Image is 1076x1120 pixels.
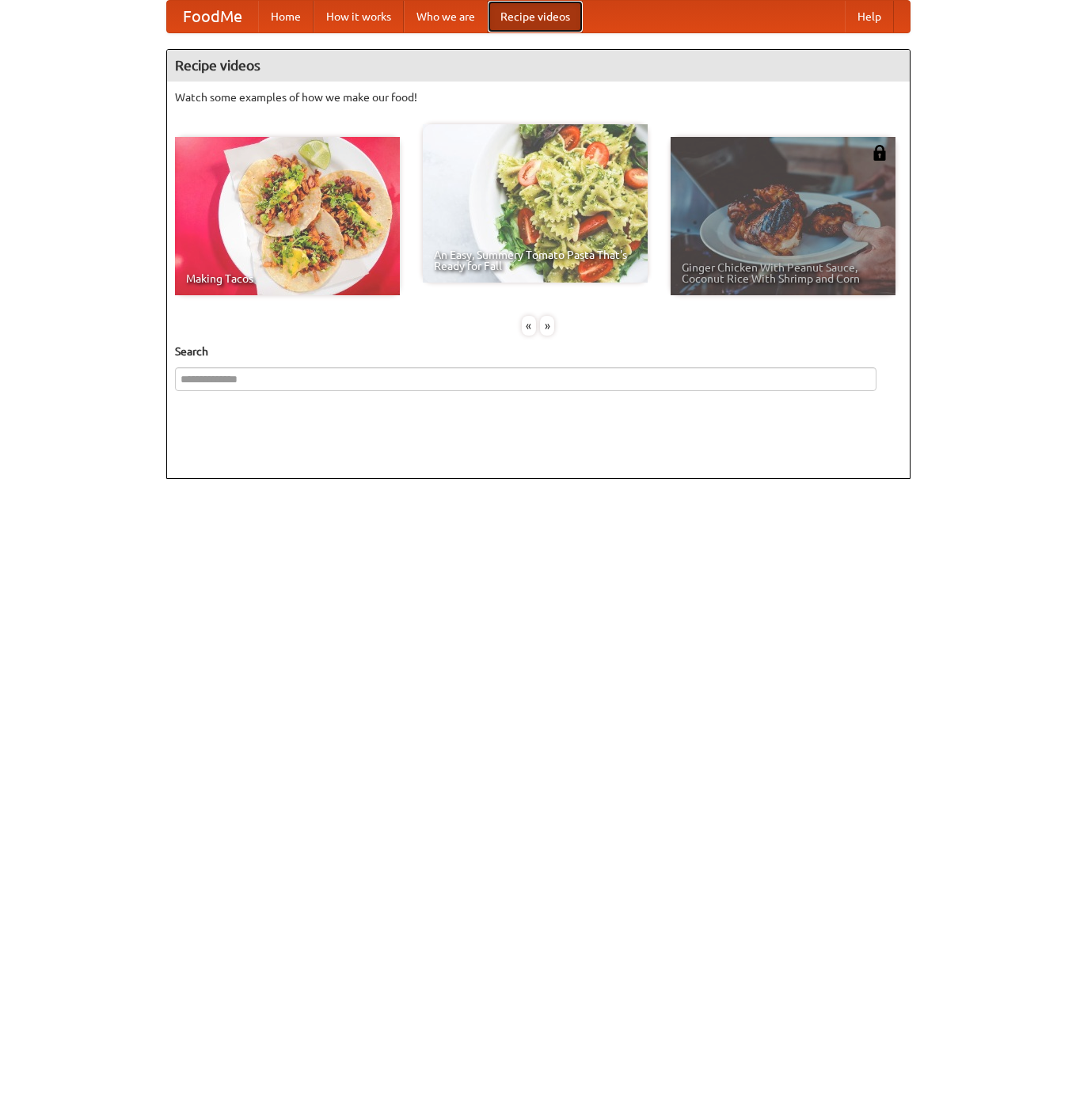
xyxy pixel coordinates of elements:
h4: Recipe videos [167,50,910,82]
a: Recipe videos [488,1,583,32]
p: Watch some examples of how we make our food! [175,89,902,105]
div: « [522,316,536,336]
a: Making Tacos [175,137,400,295]
a: FoodMe [167,1,258,32]
span: An Easy, Summery Tomato Pasta That's Ready for Fall [434,249,637,271]
a: An Easy, Summery Tomato Pasta That's Ready for Fall [423,124,648,283]
a: Help [845,1,894,32]
a: How it works [314,1,404,32]
span: Making Tacos [186,273,389,284]
h5: Search [175,344,902,359]
a: Who we are [404,1,488,32]
div: » [540,316,554,336]
img: 483408.png [872,145,888,161]
a: Home [258,1,314,32]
